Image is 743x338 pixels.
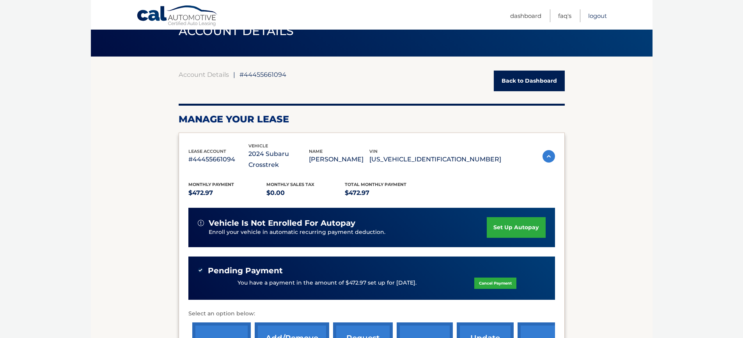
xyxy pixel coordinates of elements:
[248,149,309,170] p: 2024 Subaru Crosstrek
[179,113,565,125] h2: Manage Your Lease
[309,154,369,165] p: [PERSON_NAME]
[239,71,286,78] span: #44455661094
[588,9,607,22] a: Logout
[474,278,516,289] a: Cancel Payment
[209,228,487,237] p: Enroll your vehicle in automatic recurring payment deduction.
[266,188,345,198] p: $0.00
[543,150,555,163] img: accordion-active.svg
[188,149,226,154] span: lease account
[309,149,323,154] span: name
[345,182,406,187] span: Total Monthly Payment
[558,9,571,22] a: FAQ's
[510,9,541,22] a: Dashboard
[238,279,417,287] p: You have a payment in the amount of $472.97 set up for [DATE].
[198,267,203,273] img: check-green.svg
[188,309,555,319] p: Select an option below:
[369,149,378,154] span: vin
[208,266,283,276] span: Pending Payment
[188,154,249,165] p: #44455661094
[487,217,545,238] a: set up autopay
[188,182,234,187] span: Monthly Payment
[266,182,314,187] span: Monthly sales Tax
[179,24,294,38] span: ACCOUNT DETAILS
[248,143,268,149] span: vehicle
[198,220,204,226] img: alert-white.svg
[369,154,501,165] p: [US_VEHICLE_IDENTIFICATION_NUMBER]
[233,71,235,78] span: |
[209,218,355,228] span: vehicle is not enrolled for autopay
[345,188,423,198] p: $472.97
[137,5,218,28] a: Cal Automotive
[188,188,267,198] p: $472.97
[494,71,565,91] a: Back to Dashboard
[179,71,229,78] a: Account Details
